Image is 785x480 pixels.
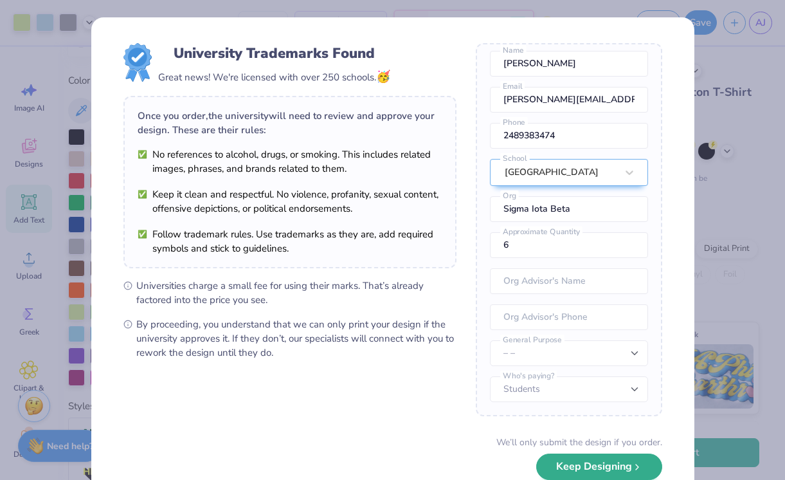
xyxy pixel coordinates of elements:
div: Once you order, the university will need to review and approve your design. These are their rules: [138,109,442,137]
input: Name [490,51,648,77]
span: 🥳 [376,69,390,84]
input: Org [490,196,648,222]
span: Universities charge a small fee for using their marks. That’s already factored into the price you... [136,279,456,307]
div: University Trademarks Found [174,43,375,64]
button: Keep Designing [536,454,662,480]
input: Email [490,87,648,113]
span: By proceeding, you understand that we can only print your design if the university approves it. I... [136,317,456,360]
input: Approximate Quantity [490,232,648,258]
div: Great news! We're licensed with over 250 schools. [158,68,390,86]
input: Org Advisor's Name [490,268,648,294]
li: Keep it clean and respectful. No violence, profanity, sexual content, offensive depictions, or po... [138,187,442,216]
img: License badge [123,43,152,82]
li: No references to alcohol, drugs, or smoking. This includes related images, phrases, and brands re... [138,147,442,176]
div: We’ll only submit the design if you order. [496,436,662,449]
input: Phone [490,123,648,149]
input: Org Advisor's Phone [490,304,648,330]
li: Follow trademark rules. Use trademarks as they are, add required symbols and stick to guidelines. [138,227,442,255]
